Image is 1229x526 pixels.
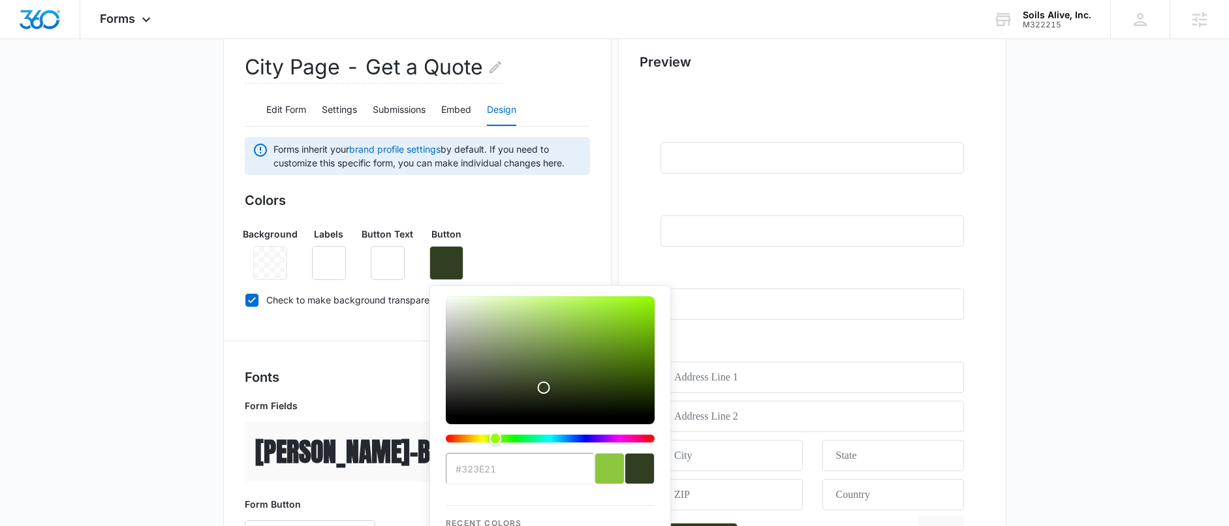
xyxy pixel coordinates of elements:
[595,453,625,484] div: previous color
[446,435,655,442] div: Hue
[245,367,590,387] h3: Fonts
[1023,20,1091,29] div: account id
[245,293,590,307] label: Check to make background transparent
[266,95,306,126] button: Edit Form
[441,95,471,126] button: Embed
[162,365,304,397] input: Country
[245,191,590,210] h3: Colors
[100,12,135,25] span: Forms
[258,403,425,442] iframe: reCAPTCHA
[243,227,298,241] p: Background
[245,52,503,84] h2: City Page - Get a Quote
[1023,10,1091,20] div: account name
[625,453,655,484] div: current color selection
[273,142,582,170] span: Forms inherit your by default. If you need to customize this specific form, you can make individu...
[487,95,516,126] button: Design
[362,227,413,241] p: Button Text
[446,296,655,416] div: Color
[245,497,375,511] p: Form Button
[314,227,343,241] p: Labels
[8,416,69,427] span: Get A Quote!
[373,95,426,126] button: Submissions
[488,52,503,83] button: Edit Form Name
[255,432,463,471] p: [PERSON_NAME] - Bold
[322,95,357,126] button: Settings
[431,227,461,241] p: Button
[245,399,585,412] p: Form Fields
[446,453,595,484] input: color-picker-input
[162,326,304,358] input: State
[640,52,985,72] h2: Preview
[349,144,441,155] a: brand profile settings
[446,296,655,453] div: color-picker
